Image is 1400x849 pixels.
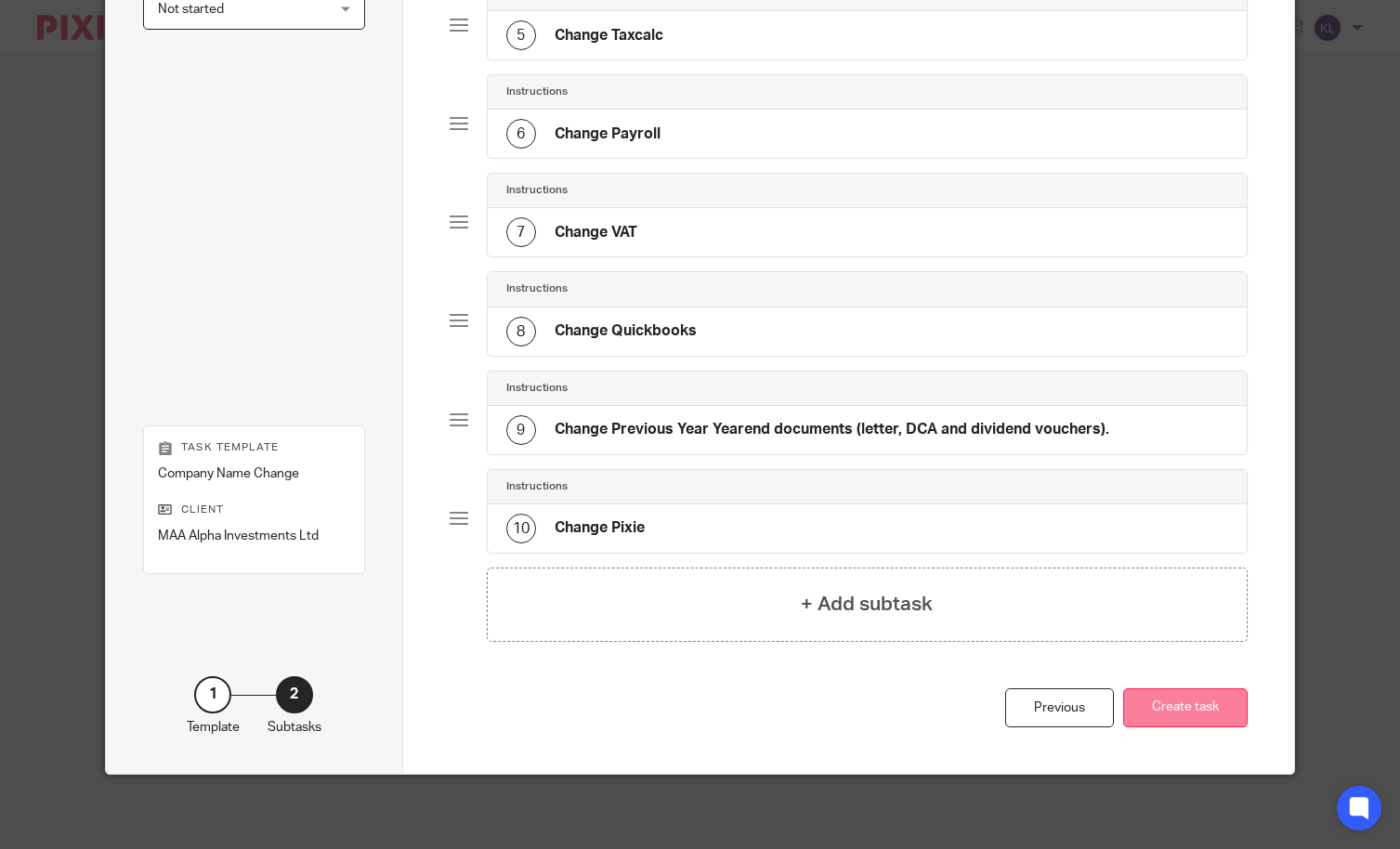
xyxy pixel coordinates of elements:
h4: Instructions [506,85,568,99]
h4: Change Pixie [555,518,645,538]
h4: Change Payroll [555,124,661,144]
div: 8 [506,317,536,346]
p: Task template [158,440,350,455]
p: Company Name Change [158,464,350,483]
h4: Change Quickbooks [555,321,697,341]
h4: Instructions [506,183,568,198]
div: 7 [506,217,536,247]
p: MAA Alpha Investments Ltd [158,527,350,545]
h4: Instructions [506,479,568,494]
span: Not started [158,3,224,16]
p: Template [187,718,240,737]
h4: Instructions [506,281,568,296]
div: 6 [506,119,536,149]
div: 10 [506,514,536,543]
button: Create task [1123,688,1248,728]
h4: + Add subtask [801,590,933,619]
h4: Change VAT [555,223,637,242]
div: 5 [506,20,536,50]
div: 1 [194,676,231,713]
div: 9 [506,415,536,445]
div: 2 [276,676,313,713]
div: Previous [1005,688,1114,728]
h4: Change Taxcalc [555,26,663,46]
p: Subtasks [268,718,321,737]
p: Client [158,503,350,517]
h4: Instructions [506,381,568,396]
h4: Change Previous Year Yearend documents (letter, DCA and dividend vouchers). [555,420,1109,439]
